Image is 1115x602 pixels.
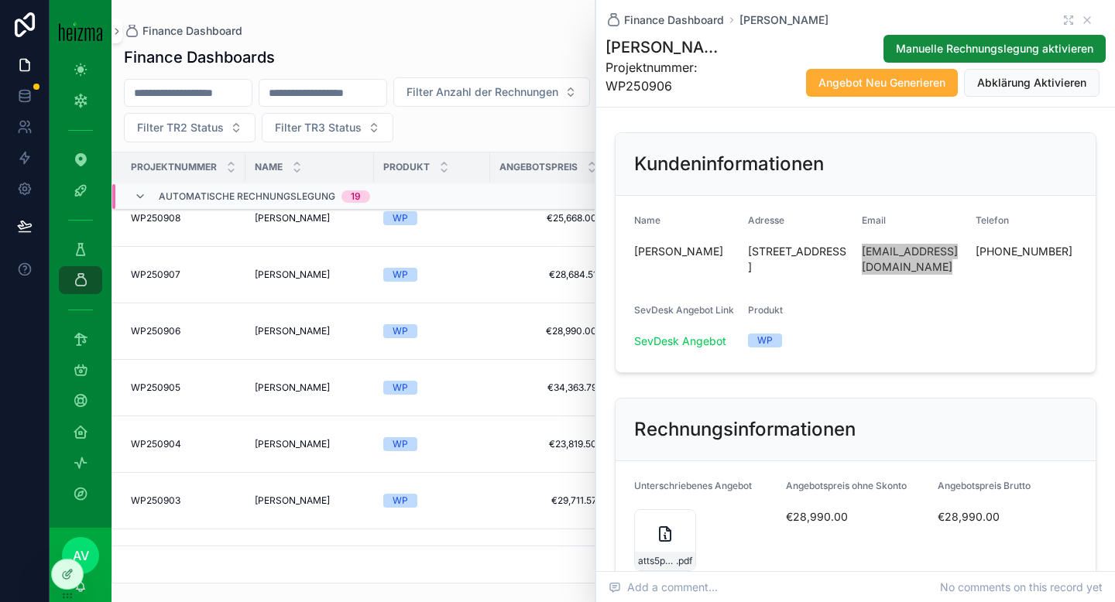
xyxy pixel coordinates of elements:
span: Angebotspreis Brutto [938,480,1031,491]
span: WP250905 [131,381,180,394]
a: €34,363.79 [499,381,597,394]
div: 19 [351,190,361,203]
a: €29,711.57 [499,494,597,507]
span: Filter Anzahl der Rechnungen [407,84,558,100]
span: WP250908 [131,212,180,224]
span: [PERSON_NAME] [255,212,330,224]
span: Produkt [748,304,783,316]
span: [PERSON_NAME] [255,438,330,450]
div: WP [393,324,408,338]
span: Finance Dashboard [142,23,242,39]
a: [PERSON_NAME] [255,269,365,281]
span: [PERSON_NAME] [634,244,736,259]
a: [PERSON_NAME]-Altenhuber [255,545,365,570]
span: Produkt [383,161,430,173]
h2: Rechnungsinformationen [634,417,856,442]
a: WP250907 [131,269,236,281]
a: WP250906 [131,325,236,337]
span: WP250907 [131,269,180,281]
button: Select Button [393,77,590,107]
button: Angebot Neu Generieren [806,69,958,97]
span: [PHONE_NUMBER] [976,244,1077,259]
a: WP [383,437,481,451]
a: [PERSON_NAME] [255,438,365,450]
span: WP250903 [131,494,180,507]
img: App logo [59,21,102,41]
a: €28,990.00 [499,325,597,337]
h1: Finance Dashboards [124,46,275,68]
span: Add a comment... [609,580,718,595]
span: [PERSON_NAME] [255,325,330,337]
span: SevDesk Angebot Link [634,304,734,316]
a: €23,819.50 [499,438,597,450]
a: SevDesk Angebot [634,334,726,347]
span: Unterschriebenes Angebot [634,480,752,491]
a: €25,668.00 [499,212,597,224]
button: Abklärung Aktivieren [964,69,1100,97]
a: Finance Dashboard [124,23,242,39]
div: scrollable content [50,62,111,528]
span: Email [862,214,886,226]
span: AV [73,546,89,565]
a: WP250904 [131,438,236,450]
a: [PERSON_NAME] [255,381,365,394]
a: WP [383,324,481,338]
span: [STREET_ADDRESS] [748,244,849,275]
span: [PERSON_NAME] [255,494,330,507]
span: Angebotspreis ohne Skonto [786,480,907,491]
span: Name [255,161,283,173]
h1: [PERSON_NAME] [606,36,720,58]
span: [PERSON_NAME] [255,381,330,394]
span: Name [634,214,660,226]
a: WP [383,268,481,282]
span: .pdf [676,555,692,567]
span: Projektnummer [131,161,217,173]
span: Projektnummer: WP250906 [606,58,720,95]
span: [PERSON_NAME] [255,269,330,281]
a: WP250905 [131,381,236,394]
a: Finance Dashboard [606,12,724,28]
a: [PERSON_NAME] [255,494,365,507]
button: Manuelle Rechnungslegung aktivieren [883,35,1106,63]
span: WP250904 [131,438,181,450]
a: [PERSON_NAME] [255,212,365,224]
a: WP250908 [131,212,236,224]
div: WP [393,437,408,451]
span: Filter TR3 Status [275,120,362,135]
span: Abklärung Aktivieren [977,75,1086,91]
span: Telefon [976,214,1009,226]
span: Filter TR2 Status [137,120,224,135]
span: WP250906 [131,325,180,337]
a: €28,684.51 [499,269,597,281]
div: WP [393,211,408,225]
div: WP [393,268,408,282]
button: Select Button [124,113,256,142]
span: Manuelle Rechnungslegung aktivieren [896,41,1093,56]
span: Angebot Neu Generieren [818,75,945,91]
span: atts5pgMoLrEya6tw11325-ANG-7754-Hatzenbichler-2024-12-04_SIG [638,555,676,567]
a: WP250903 [131,494,236,507]
div: WP [393,381,408,395]
span: €28,990.00 [938,509,1039,525]
span: Automatische Rechnungslegung [159,190,335,203]
span: Angebotspreis [499,161,578,173]
h2: Kundeninformationen [634,152,824,176]
button: Select Button [262,113,393,142]
span: No comments on this record yet [940,580,1103,595]
a: [PERSON_NAME] [739,12,829,28]
div: WP [757,333,773,347]
a: WP [383,494,481,508]
span: Finance Dashboard [624,12,724,28]
a: WP [383,381,481,395]
span: €28,990.00 [786,509,925,525]
span: [EMAIL_ADDRESS][DOMAIN_NAME] [862,244,963,275]
div: WP [393,494,408,508]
